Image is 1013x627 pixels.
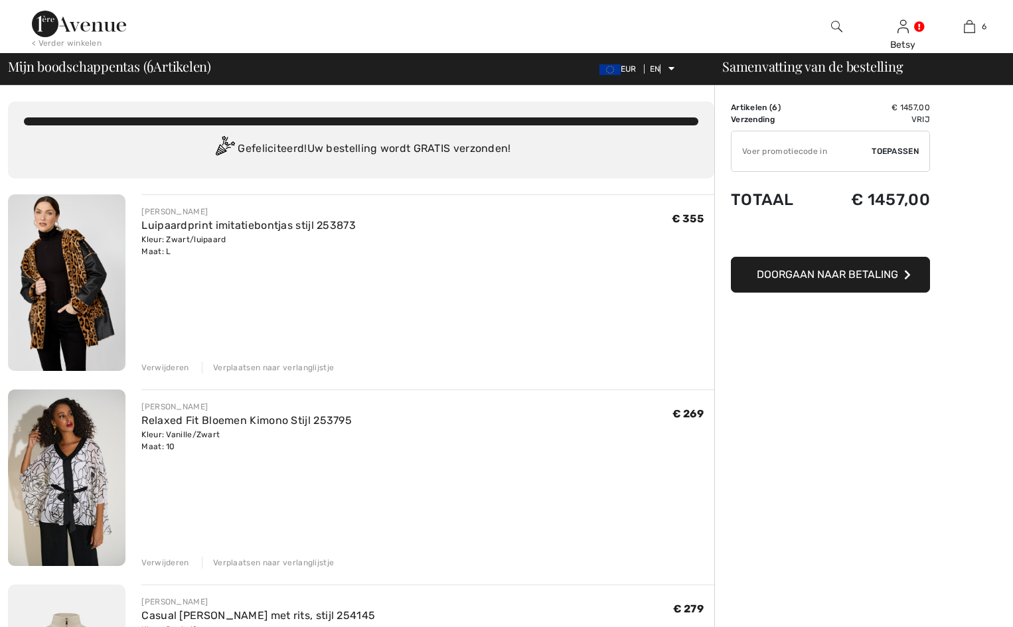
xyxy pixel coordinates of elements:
[672,407,704,420] font: € 269
[238,142,307,155] font: Gefeliciteerd!
[937,19,1002,35] a: 6
[831,19,842,35] img: zoek op de website
[650,64,661,74] font: EN
[32,11,126,37] img: 1ère Avenue
[32,38,102,48] font: < Verder winkelen
[141,235,226,244] font: Kleur: Zwart/luipaard
[141,219,356,232] a: Luipaardprint imitatiebontjas stijl 253873
[731,115,775,124] font: Verzending
[147,53,153,76] font: 6
[911,115,930,124] font: Vrij
[153,57,211,75] font: Artikelen)
[731,190,794,209] font: Totaal
[732,131,872,171] input: Promotiecode
[8,194,125,371] img: Luipaardprint imitatiebontjas stijl 253873
[731,222,930,252] iframe: PayPal
[757,268,898,281] font: Doorgaan naar betaling
[141,414,352,427] a: Relaxed Fit Bloemen Kimono Stijl 253795
[599,64,621,75] img: Euro
[897,19,909,35] img: Mijn gegevens
[731,257,930,293] button: Doorgaan naar betaling
[731,103,772,112] font: Artikelen (
[141,430,220,439] font: Kleur: Vanille/Zwart
[213,363,334,372] font: Verplaatsen naar verlanglijstje
[141,402,208,411] font: [PERSON_NAME]
[141,442,175,451] font: Maat: 10
[851,190,930,209] font: € 1457,00
[213,558,334,567] font: Verplaatsen naar verlanglijstje
[621,64,637,74] font: EUR
[141,207,208,216] font: [PERSON_NAME]
[982,22,986,31] font: 6
[897,20,909,33] a: Aanmelden
[141,247,171,256] font: Maat: L
[8,57,147,75] font: Mijn boodschappentas (
[872,147,919,156] font: Toepassen
[141,363,189,372] font: Verwijderen
[964,19,975,35] img: Mijn tas
[722,57,903,75] font: Samenvatting van de bestelling
[211,136,238,163] img: Congratulation2.svg
[141,558,189,567] font: Verwijderen
[141,597,208,606] font: [PERSON_NAME]
[778,103,781,112] font: )
[141,609,375,622] a: Casual [PERSON_NAME] met rits, stijl 254145
[772,103,777,112] font: 6
[890,39,916,50] font: Betsy
[8,389,125,566] img: Relaxed Fit Bloemen Kimono Stijl 253795
[672,212,704,225] font: € 355
[673,602,704,615] font: € 279
[307,142,511,155] font: Uw bestelling wordt GRATIS verzonden!
[892,103,930,112] font: € 1457,00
